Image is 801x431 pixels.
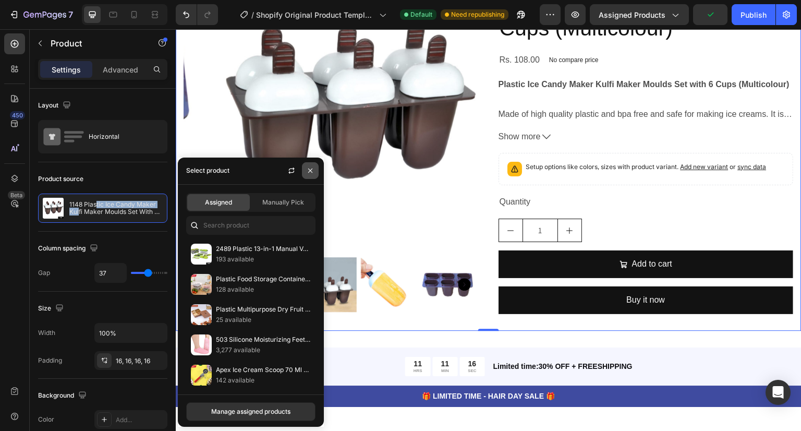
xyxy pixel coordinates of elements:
p: Settings [52,64,81,75]
button: Manage assigned products [186,402,315,421]
p: 142 available [216,375,311,386]
button: Show more [323,100,618,115]
img: collections [191,304,212,325]
span: Default [410,10,432,19]
div: Add... [116,415,165,425]
p: Apex Ice Cream Scoop 70 Ml Stainless Steel Head With Ergonomic Handle (1 Pc) [216,365,311,375]
div: Undo/Redo [176,4,218,25]
div: Buy it now [451,264,489,279]
p: No compare price [373,28,423,34]
div: 16, 16, 16, 16 [116,356,165,366]
img: collections [191,365,212,386]
span: Need republishing [451,10,504,19]
p: 128 available [216,284,311,295]
div: 16 [293,330,301,339]
input: Search in Settings & Advanced [186,216,315,235]
div: 11 [238,330,247,339]
span: / [251,9,254,20]
p: 7 [68,8,73,21]
button: decrement [323,190,347,212]
input: quantity [347,190,382,212]
input: Auto [95,324,167,342]
p: 503 Silicone Moisturizing Feet Socks Gel (1 Pair) [216,334,311,345]
p: 1148 Plastic Ice Candy Maker Kulfi Maker Moulds Set With 6 Cups (Multicolour) [69,201,163,215]
span: or [553,134,591,141]
p: 2489 Plastic 13-in-1 Manual Vegetable Graterchipser And Slicer [216,244,311,254]
button: increment [382,190,406,212]
div: Rs. 108.00 [323,22,365,40]
img: product feature img [43,198,64,219]
div: 11 [265,330,274,339]
p: Limited time:30% OFF + FREESHIPPING [318,332,625,343]
span: Show more [323,100,365,115]
span: sync data [562,134,591,141]
p: MIN [265,339,274,344]
div: 450 [10,111,25,119]
button: Add to cart [323,221,618,249]
img: collections [191,274,212,295]
div: Width [38,328,55,338]
p: Setup options like colors, sizes with product variant. [350,133,591,143]
p: 🎁 LIMITED TIME - HAIR DAY SALE 🎁 [1,362,625,373]
div: Padding [38,356,62,365]
strong: Plastic Ice Candy Maker Kulfi Maker Moulds Set with 6 Cups (Multicolour) [323,51,614,59]
p: 3,277 available [216,345,311,355]
button: Publish [732,4,775,25]
div: Add to cart [456,228,496,243]
div: Publish [741,9,767,20]
p: Plastic Food Storage Containers With Removable Drain Tray And Lid (3 Pcs Set) [216,274,311,284]
div: Product source [38,174,83,184]
p: 193 available [216,254,311,265]
span: Shopify Original Product Template [256,9,375,20]
p: HRS [238,339,247,344]
span: Manually Pick [262,198,304,207]
div: Manage assigned products [211,407,290,416]
button: Assigned Products [590,4,689,25]
p: 25 available [216,315,311,325]
div: Select product [186,166,229,175]
div: Size [38,302,66,316]
button: Carousel Next Arrow [283,249,295,261]
img: collections [191,334,212,355]
div: Color [38,415,54,424]
div: Layout [38,99,73,113]
div: Background [38,389,89,403]
p: Advanced [103,64,138,75]
p: SEC [293,339,301,344]
img: collections [191,244,212,265]
div: Column spacing [38,242,100,256]
iframe: Design area [176,29,801,431]
div: Horizontal [89,125,152,149]
p: Product [51,37,139,50]
div: Quantity [323,164,618,182]
div: Gap [38,268,50,278]
button: 7 [4,4,78,25]
input: Auto [95,264,126,282]
p: Plastic Multipurpose Dry Fruit Chocolates Mouth Box (1 Pc) [216,304,311,315]
div: Open Intercom Messenger [766,380,791,405]
span: Assigned [205,198,232,207]
span: Add new variant [505,134,553,141]
div: " [323,48,618,92]
div: Beta [8,191,25,199]
button: Buy it now [323,257,618,285]
span: Assigned Products [599,9,665,20]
